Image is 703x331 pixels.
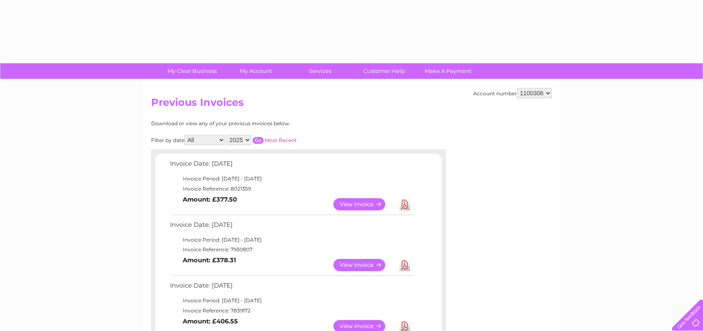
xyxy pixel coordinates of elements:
a: Download [399,198,410,210]
div: Download or view any of your previous invoices below. [151,121,372,126]
a: Customer Help [349,63,419,79]
b: Amount: £377.50 [183,196,237,203]
a: Most Recent [265,137,297,143]
td: Invoice Reference: 8021359 [168,184,414,194]
td: Invoice Period: [DATE] - [DATE] [168,235,414,245]
a: My Account [221,63,291,79]
td: Invoice Date: [DATE] [168,280,414,296]
a: Download [399,259,410,271]
td: Invoice Reference: 7839172 [168,306,414,316]
td: Invoice Reference: 7930807 [168,245,414,255]
h2: Previous Invoices [151,97,552,113]
a: View [333,259,395,271]
td: Invoice Period: [DATE] - [DATE] [168,296,414,306]
a: My Clear Business [157,63,227,79]
a: Services [285,63,355,79]
a: Make A Payment [413,63,483,79]
td: Invoice Date: [DATE] [168,158,414,174]
td: Invoice Period: [DATE] - [DATE] [168,174,414,184]
b: Amount: £406.55 [183,318,238,325]
b: Amount: £378.31 [183,256,236,264]
a: View [333,198,395,210]
div: Filter by date [151,135,372,145]
div: Account number [473,88,552,98]
td: Invoice Date: [DATE] [168,219,414,235]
